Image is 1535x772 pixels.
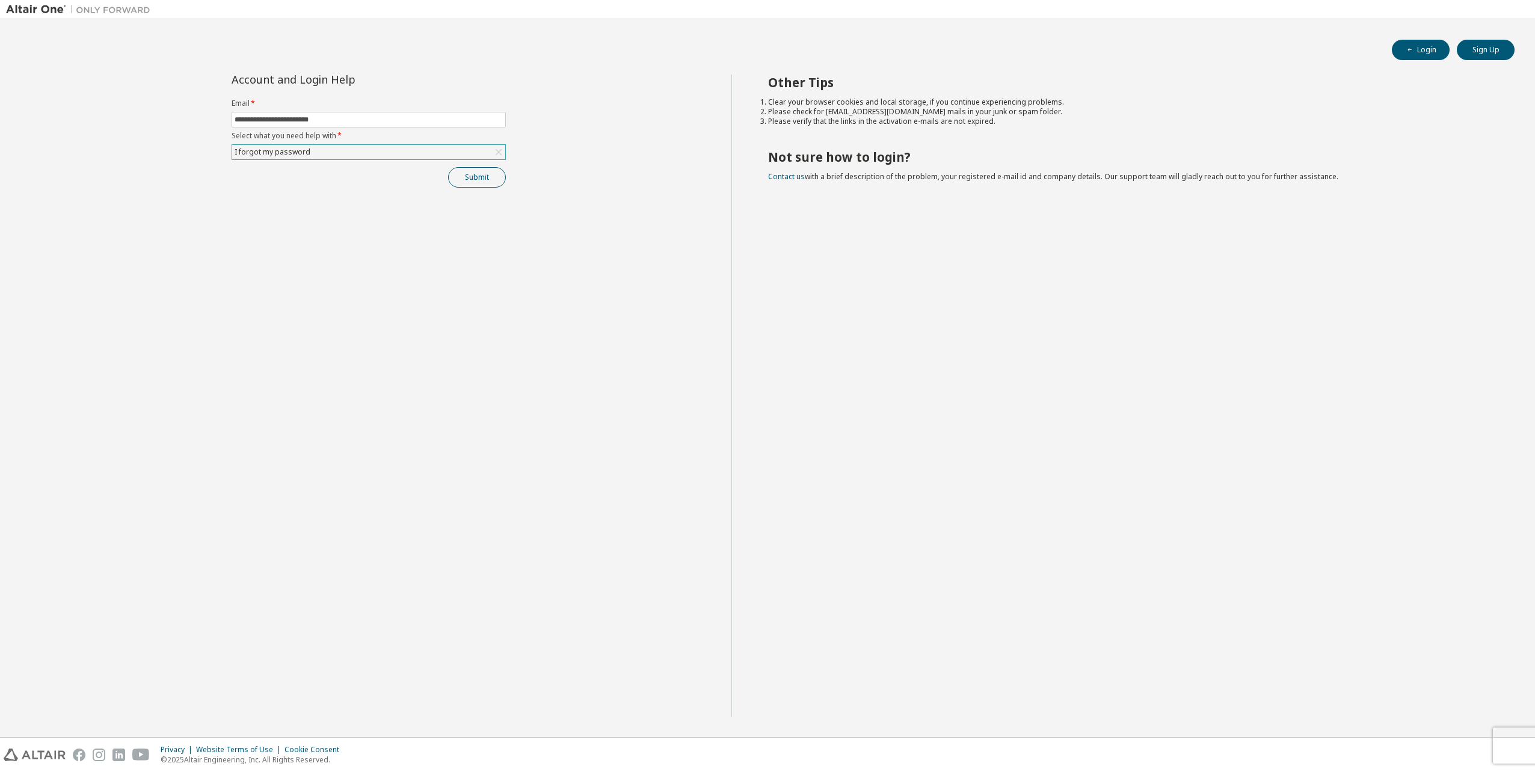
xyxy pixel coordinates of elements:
[232,145,505,159] div: I forgot my password
[132,749,150,761] img: youtube.svg
[768,107,1493,117] li: Please check for [EMAIL_ADDRESS][DOMAIN_NAME] mails in your junk or spam folder.
[161,755,346,765] p: © 2025 Altair Engineering, Inc. All Rights Reserved.
[768,149,1493,165] h2: Not sure how to login?
[233,146,312,159] div: I forgot my password
[232,99,506,108] label: Email
[112,749,125,761] img: linkedin.svg
[4,749,66,761] img: altair_logo.svg
[73,749,85,761] img: facebook.svg
[196,745,285,755] div: Website Terms of Use
[1392,40,1450,60] button: Login
[161,745,196,755] div: Privacy
[232,131,506,141] label: Select what you need help with
[768,97,1493,107] li: Clear your browser cookies and local storage, if you continue experiencing problems.
[232,75,451,84] div: Account and Login Help
[93,749,105,761] img: instagram.svg
[768,75,1493,90] h2: Other Tips
[768,171,1338,182] span: with a brief description of the problem, your registered e-mail id and company details. Our suppo...
[6,4,156,16] img: Altair One
[768,117,1493,126] li: Please verify that the links in the activation e-mails are not expired.
[448,167,506,188] button: Submit
[1457,40,1515,60] button: Sign Up
[285,745,346,755] div: Cookie Consent
[768,171,805,182] a: Contact us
